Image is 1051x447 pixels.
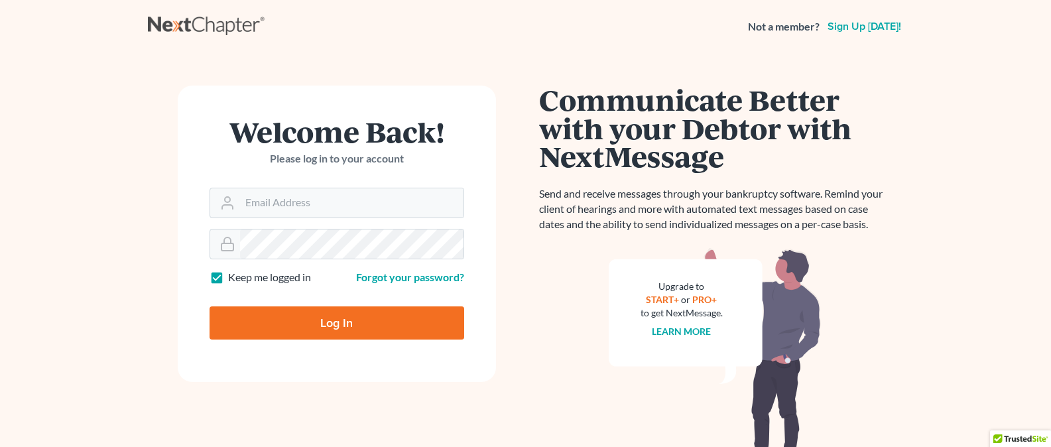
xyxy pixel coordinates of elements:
input: Log In [210,306,464,340]
p: Please log in to your account [210,151,464,166]
h1: Welcome Back! [210,117,464,146]
a: PRO+ [692,294,717,305]
strong: Not a member? [748,19,820,34]
a: START+ [646,294,679,305]
a: Forgot your password? [356,271,464,283]
span: or [681,294,690,305]
label: Keep me logged in [228,270,311,285]
p: Send and receive messages through your bankruptcy software. Remind your client of hearings and mo... [539,186,891,232]
h1: Communicate Better with your Debtor with NextMessage [539,86,891,170]
div: to get NextMessage. [641,306,723,320]
a: Sign up [DATE]! [825,21,904,32]
div: Upgrade to [641,280,723,293]
input: Email Address [240,188,464,218]
a: Learn more [652,326,711,337]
